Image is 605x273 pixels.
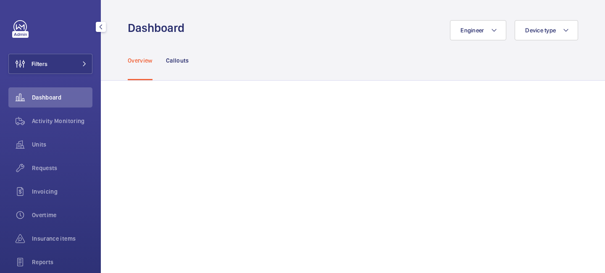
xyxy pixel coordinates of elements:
span: Filters [32,60,47,68]
span: Device type [525,27,556,34]
button: Device type [515,20,578,40]
span: Overtime [32,211,92,219]
span: Activity Monitoring [32,117,92,125]
p: Overview [128,56,153,65]
span: Engineer [460,27,484,34]
button: Filters [8,54,92,74]
span: Requests [32,164,92,172]
span: Invoicing [32,187,92,196]
span: Units [32,140,92,149]
span: Insurance items [32,234,92,243]
span: Dashboard [32,93,92,102]
p: Callouts [166,56,189,65]
h1: Dashboard [128,20,189,36]
span: Reports [32,258,92,266]
button: Engineer [450,20,506,40]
